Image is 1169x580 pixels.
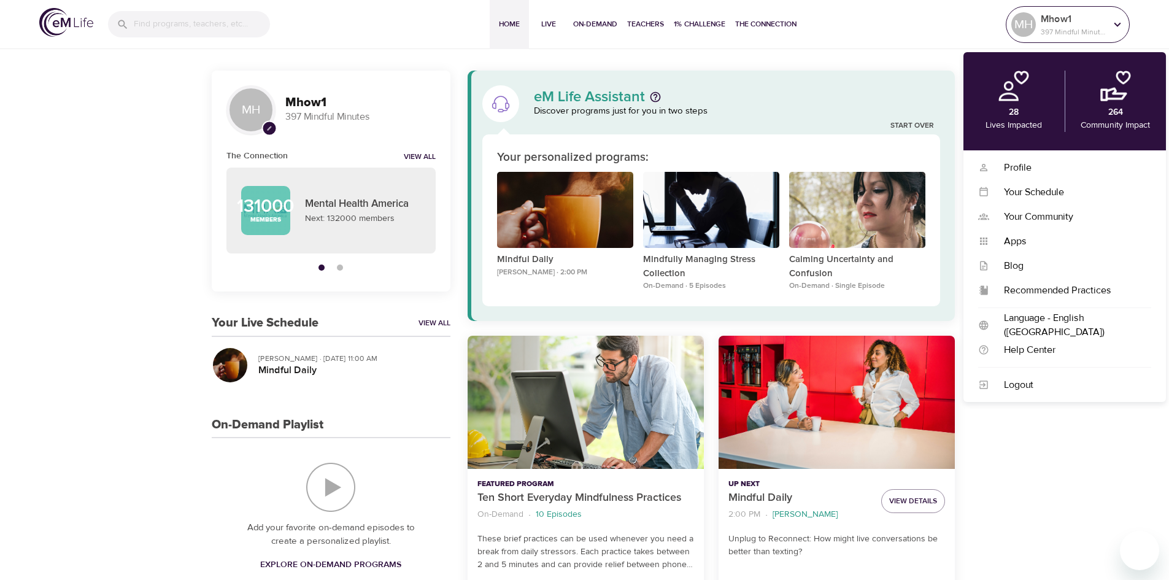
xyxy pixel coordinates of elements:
p: Next: 132000 members [305,212,421,225]
span: Explore On-Demand Programs [260,557,401,573]
button: Ten Short Everyday Mindfulness Practices [468,336,704,469]
div: Profile [989,161,1151,175]
img: logo [39,8,93,37]
p: 28 [1009,106,1019,119]
span: View Details [889,495,937,508]
h3: Mhow1 [285,96,436,110]
p: Mindfully Managing Stress Collection [643,253,779,280]
p: 2:00 PM [728,508,760,521]
h3: On-Demand Playlist [212,418,323,432]
p: eM Life Assistant [534,90,645,104]
div: Help Center [989,343,1151,357]
p: Community Impact [1081,119,1150,132]
p: Discover programs just for you in two steps [534,104,941,118]
span: On-Demand [573,18,617,31]
input: Find programs, teachers, etc... [134,11,270,37]
p: [PERSON_NAME] · [DATE] 11:00 AM [258,353,441,364]
button: Mindful Daily [497,172,633,253]
p: Calming Uncertainty and Confusion [789,253,925,280]
p: On-Demand · 5 Episodes [643,280,779,292]
p: Mindful Daily [497,253,633,267]
h6: The Connection [226,149,288,163]
p: Members [250,215,281,225]
div: Blog [989,259,1151,273]
p: Mental Health America [305,196,421,212]
img: personal.png [998,71,1029,101]
p: 10 Episodes [536,508,582,521]
img: eM Life Assistant [491,94,511,114]
div: MH [1011,12,1036,37]
p: Featured Program [477,479,694,490]
button: Mindfully Managing Stress Collection [643,172,779,253]
div: Recommended Practices [989,284,1151,298]
p: Up Next [728,479,871,490]
button: Calming Uncertainty and Confusion [789,172,925,253]
a: View all notifications [404,152,436,163]
p: [PERSON_NAME] [773,508,838,521]
button: View Details [881,489,945,513]
span: 1% Challenge [674,18,725,31]
p: [PERSON_NAME] · 2:00 PM [497,267,633,278]
p: Your personalized programs: [497,149,649,167]
h5: Mindful Daily [258,364,441,377]
span: Live [534,18,563,31]
p: 397 Mindful Minutes [285,110,436,124]
p: Unplug to Reconnect: How might live conversations be better than texting? [728,533,945,559]
div: Your Schedule [989,185,1151,199]
div: Your Community [989,210,1151,224]
p: Ten Short Everyday Mindfulness Practices [477,490,694,506]
p: Mindful Daily [728,490,871,506]
iframe: Button to launch messaging window [1120,531,1159,570]
p: On-Demand · Single Episode [789,280,925,292]
nav: breadcrumb [728,506,871,523]
p: These brief practices can be used whenever you need a break from daily stressors. Each practice t... [477,533,694,571]
p: On-Demand [477,508,523,521]
p: 264 [1108,106,1123,119]
a: Explore On-Demand Programs [255,554,406,576]
button: Mindful Daily [719,336,955,469]
span: Teachers [627,18,664,31]
li: · [765,506,768,523]
div: MH [226,85,276,134]
span: Home [495,18,524,31]
img: community.png [1100,71,1131,101]
img: On-Demand Playlist [306,463,355,512]
p: 397 Mindful Minutes [1041,26,1106,37]
h3: Your Live Schedule [212,316,318,330]
div: Apps [989,234,1151,249]
p: Lives Impacted [986,119,1042,132]
span: The Connection [735,18,797,31]
p: Mhow1 [1041,12,1106,26]
p: Add your favorite on-demand episodes to create a personalized playlist. [236,521,426,549]
div: Logout [989,378,1151,392]
div: Language - English ([GEOGRAPHIC_DATA]) [989,311,1151,339]
li: · [528,506,531,523]
nav: breadcrumb [477,506,694,523]
p: 131000 [237,197,294,215]
a: View All [419,318,450,328]
a: Start Over [890,121,934,131]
